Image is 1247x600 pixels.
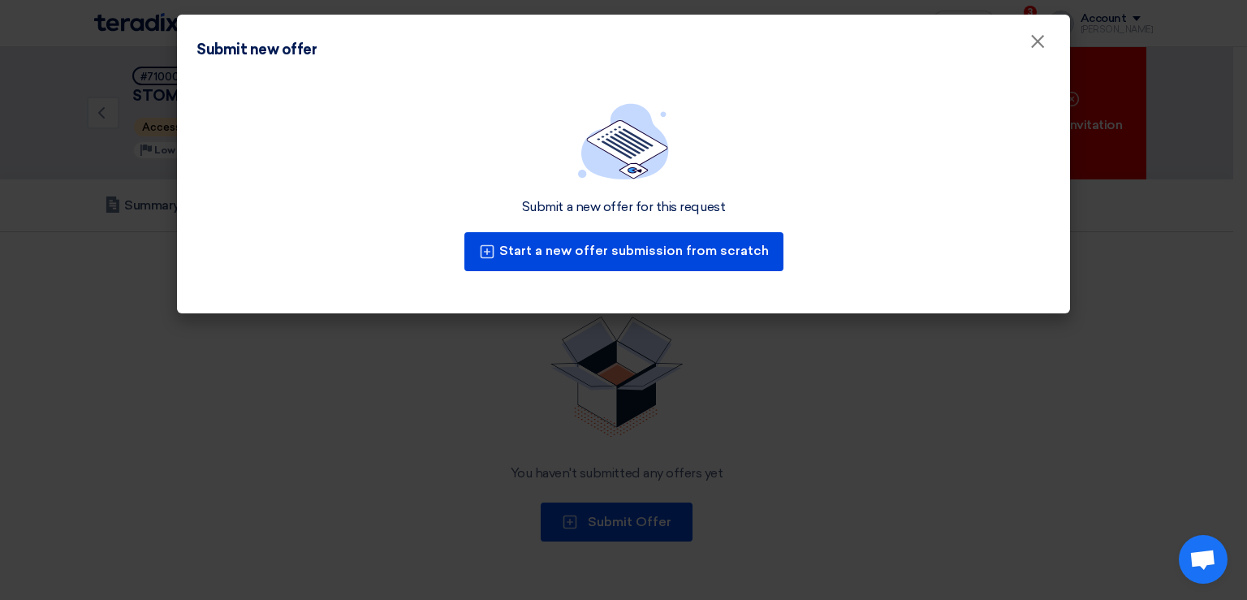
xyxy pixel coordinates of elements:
div: Submit a new offer for this request [522,199,725,216]
button: Close [1016,26,1059,58]
a: Open chat [1179,535,1228,584]
span: × [1029,29,1046,62]
div: Submit new offer [196,39,317,61]
img: empty_state_list.svg [578,103,669,179]
button: Start a new offer submission from scratch [464,232,783,271]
